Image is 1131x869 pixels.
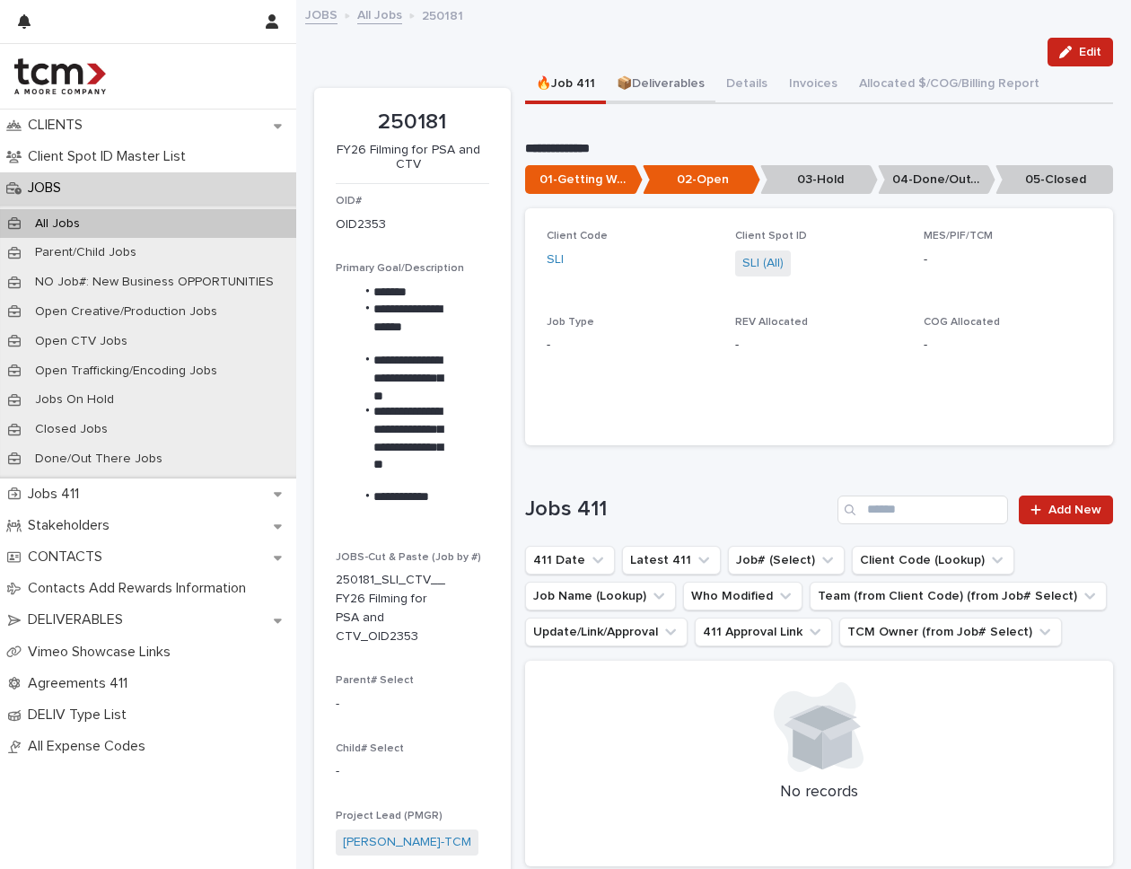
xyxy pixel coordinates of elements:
span: Client Code [547,231,608,241]
a: [PERSON_NAME]-TCM [343,833,471,852]
a: JOBS [305,4,338,24]
p: 03-Hold [760,165,878,195]
p: Vimeo Showcase Links [21,644,185,661]
a: Add New [1019,496,1113,524]
button: Allocated $/COG/Billing Report [848,66,1050,104]
img: 4hMmSqQkux38exxPVZHQ [14,58,106,94]
button: Invoices [778,66,848,104]
p: Open Creative/Production Jobs [21,304,232,320]
p: - [336,762,489,781]
span: Parent# Select [336,675,414,686]
p: 04-Done/OutThere [878,165,995,195]
p: All Expense Codes [21,738,160,755]
button: Latest 411 [622,546,721,575]
p: Client Spot ID Master List [21,148,200,165]
p: 250181 [422,4,463,24]
p: Closed Jobs [21,422,122,437]
button: Update/Link/Approval [525,618,688,646]
span: Edit [1079,46,1101,58]
span: Project Lead (PMGR) [336,811,443,821]
p: No records [547,783,1092,803]
span: Child# Select [336,743,404,754]
h1: Jobs 411 [525,496,830,522]
button: TCM Owner (from Job# Select) [839,618,1062,646]
button: 📦Deliverables [606,66,715,104]
button: Details [715,66,778,104]
span: OID# [336,196,362,206]
p: NO Job#: New Business OPPORTUNITIES [21,275,288,290]
span: Add New [1048,504,1101,516]
p: - [547,336,714,355]
button: 🔥Job 411 [525,66,606,104]
button: Edit [1048,38,1113,66]
p: OID2353 [336,215,386,234]
button: 411 Date [525,546,615,575]
p: Done/Out There Jobs [21,452,177,467]
p: CONTACTS [21,549,117,566]
p: 01-Getting Work [525,165,643,195]
p: Open Trafficking/Encoding Jobs [21,364,232,379]
a: SLI (All) [742,254,784,273]
span: COG Allocated [924,317,1000,328]
button: Client Code (Lookup) [852,546,1014,575]
p: Parent/Child Jobs [21,245,151,260]
p: JOBS [21,180,75,197]
p: DELIVERABLES [21,611,137,628]
button: 411 Approval Link [695,618,832,646]
span: REV Allocated [735,317,808,328]
p: - [735,336,902,355]
p: All Jobs [21,216,94,232]
p: Open CTV Jobs [21,334,142,349]
p: Agreements 411 [21,675,142,692]
a: All Jobs [357,4,402,24]
p: - [924,336,1091,355]
span: MES/PIF/TCM [924,231,993,241]
p: FY26 Filming for PSA and CTV [336,143,482,173]
p: Stakeholders [21,517,124,534]
span: Primary Goal/Description [336,263,464,274]
p: 02-Open [643,165,760,195]
p: - [924,250,1091,269]
p: 250181_SLI_CTV__FY26 Filming for PSA and CTV_OID2353 [336,571,446,645]
p: CLIENTS [21,117,97,134]
button: Team (from Client Code) (from Job# Select) [810,582,1107,610]
button: Job Name (Lookup) [525,582,676,610]
a: SLI [547,250,564,269]
span: Job Type [547,317,594,328]
p: 250181 [336,110,489,136]
span: Client Spot ID [735,231,807,241]
p: DELIV Type List [21,707,141,724]
button: Who Modified [683,582,802,610]
p: - [336,695,489,714]
p: 05-Closed [995,165,1113,195]
p: Contacts Add Rewards Information [21,580,260,597]
span: JOBS-Cut & Paste (Job by #) [336,552,481,563]
input: Search [837,496,1008,524]
p: Jobs On Hold [21,392,128,408]
p: Jobs 411 [21,486,93,503]
button: Job# (Select) [728,546,845,575]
